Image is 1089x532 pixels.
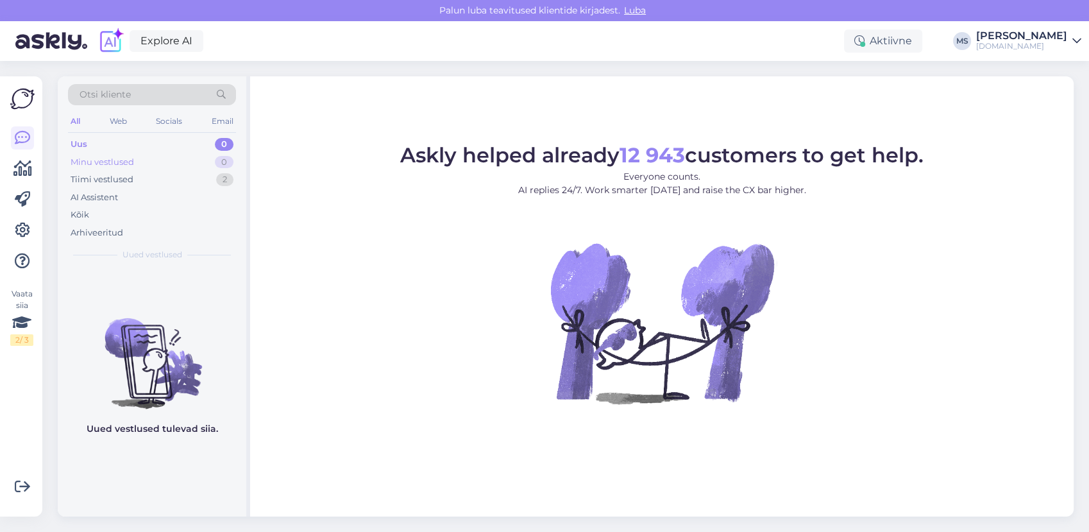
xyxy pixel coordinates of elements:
div: Uus [71,138,87,151]
div: Arhiveeritud [71,227,123,239]
div: Socials [153,113,185,130]
div: Aktiivne [844,30,922,53]
div: MS [953,32,971,50]
div: [DOMAIN_NAME] [976,41,1067,51]
div: Web [107,113,130,130]
div: 0 [215,156,233,169]
div: Minu vestlused [71,156,134,169]
p: Uued vestlused tulevad siia. [87,422,218,436]
img: Askly Logo [10,87,35,111]
p: Everyone counts. AI replies 24/7. Work smarter [DATE] and raise the CX bar higher. [400,170,924,197]
div: 0 [215,138,233,151]
img: No chats [58,295,246,411]
img: explore-ai [97,28,124,55]
div: Email [209,113,236,130]
div: 2 [216,173,233,186]
div: All [68,113,83,130]
div: 2 / 3 [10,334,33,346]
span: Luba [620,4,650,16]
span: Uued vestlused [122,249,182,261]
span: Askly helped already customers to get help. [400,142,924,167]
div: Vaata siia [10,288,33,346]
a: Explore AI [130,30,203,52]
b: 12 943 [620,142,685,167]
div: [PERSON_NAME] [976,31,1067,41]
img: No Chat active [546,207,777,438]
div: Kõik [71,209,89,221]
a: [PERSON_NAME][DOMAIN_NAME] [976,31,1081,51]
div: Tiimi vestlused [71,173,133,186]
div: AI Assistent [71,191,118,204]
span: Otsi kliente [80,88,131,101]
